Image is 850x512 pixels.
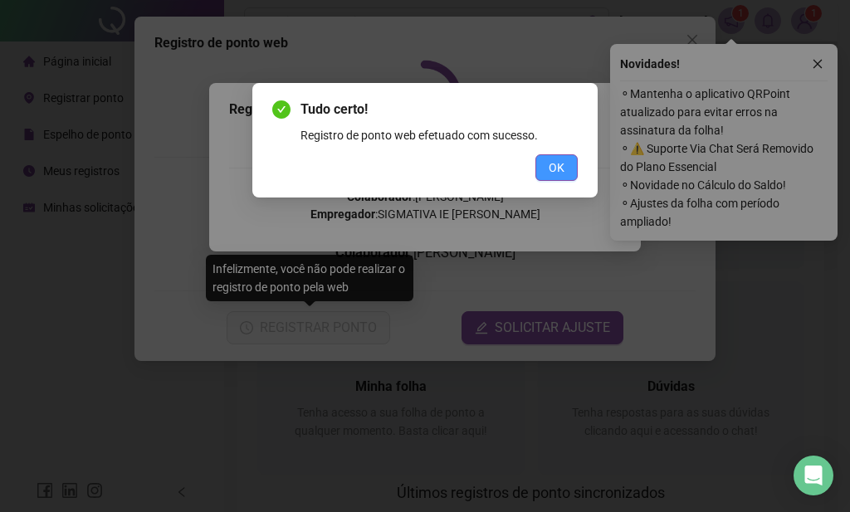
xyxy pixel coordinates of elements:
[300,126,578,144] div: Registro de ponto web efetuado com sucesso.
[535,154,578,181] button: OK
[549,158,564,177] span: OK
[794,456,833,495] div: Open Intercom Messenger
[272,100,291,119] span: check-circle
[300,100,578,119] span: Tudo certo!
